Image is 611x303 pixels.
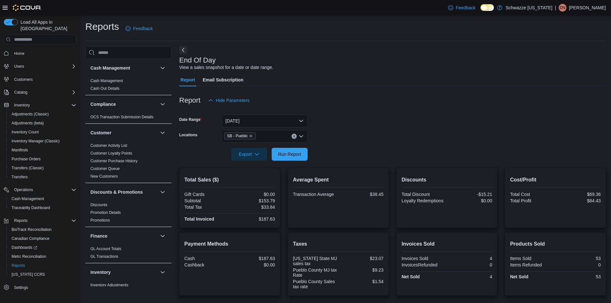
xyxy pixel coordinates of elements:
a: Cash Out Details [90,86,120,91]
div: Pueblo County MJ tax Rate [293,267,337,278]
div: Compliance [85,113,172,123]
a: Canadian Compliance [9,235,52,242]
strong: Net Sold [402,274,420,279]
button: Finance [159,232,166,240]
span: Inventory Count [9,128,76,136]
span: Transfers (Classic) [9,164,76,172]
a: Customers [12,76,35,83]
div: $1.54 [340,279,384,284]
a: Promotions [90,218,110,223]
span: Load All Apps in [GEOGRAPHIC_DATA] [18,19,76,32]
h3: Compliance [90,101,116,107]
span: BioTrack Reconciliation [12,227,52,232]
span: Adjustments (Classic) [12,112,49,117]
button: Discounts & Promotions [159,188,166,196]
h2: Taxes [293,240,384,248]
span: Customers [12,75,76,83]
a: Adjustments (beta) [9,119,47,127]
strong: Net Sold [510,274,528,279]
button: Customer [90,130,157,136]
button: Operations [1,185,79,194]
a: Dashboards [6,243,79,252]
button: Users [1,62,79,71]
div: $23.07 [340,256,384,261]
span: GL Transactions [90,254,118,259]
h3: End Of Day [179,56,216,64]
button: Hide Parameters [206,94,252,107]
div: Gift Cards [184,192,228,197]
button: Manifests [6,146,79,155]
div: 0 [557,262,601,267]
div: Discounts & Promotions [85,201,172,227]
h3: Customer [90,130,111,136]
a: Transfers [9,173,30,181]
button: Next [179,46,187,54]
button: Home [1,48,79,58]
span: Reports [9,262,76,269]
input: Dark Mode [480,4,494,11]
span: Traceabilty Dashboard [9,204,76,212]
span: Inventory Manager (Classic) [9,137,76,145]
a: Transfers (Classic) [9,164,46,172]
div: Loyalty Redemptions [402,198,446,203]
div: Customer [85,142,172,183]
a: BioTrack Reconciliation [9,226,54,233]
div: $0.00 [231,262,275,267]
span: Email Subscription [203,73,243,86]
button: Inventory [159,268,166,276]
a: Inventory Count [9,128,41,136]
div: $33.84 [231,205,275,210]
a: Adjustments (Classic) [9,110,51,118]
h3: Finance [90,233,107,239]
button: Settings [1,283,79,292]
button: Inventory [90,269,157,275]
span: DN [560,4,565,12]
div: Subtotal [184,198,228,203]
button: Cash Management [159,64,166,72]
span: Catalog [12,88,76,96]
button: Canadian Compliance [6,234,79,243]
a: [US_STATE] CCRS [9,271,47,278]
span: Adjustments (Classic) [9,110,76,118]
span: GL Account Totals [90,246,121,251]
div: InvoicesRefunded [402,262,446,267]
a: Discounts [90,203,107,207]
div: [US_STATE] State MJ sales tax [293,256,337,266]
span: Dashboards [9,244,76,251]
h2: Invoices Sold [402,240,492,248]
button: Traceabilty Dashboard [6,203,79,212]
div: Total Profit [510,198,554,203]
div: 4 [448,256,492,261]
button: Transfers [6,173,79,181]
a: Customer Loyalty Points [90,151,132,156]
a: Reports [9,262,28,269]
div: Total Tax [184,205,228,210]
button: Customer [159,129,166,137]
button: Compliance [90,101,157,107]
span: Inventory [12,101,76,109]
a: Traceabilty Dashboard [9,204,53,212]
button: Metrc Reconciliation [6,252,79,261]
button: Compliance [159,100,166,108]
div: $0.00 [448,198,492,203]
span: Customers [14,77,33,82]
span: Settings [14,285,28,290]
span: Inventory Manager (Classic) [12,139,60,144]
span: Cash Management [90,78,123,83]
span: Settings [12,283,76,291]
span: Reports [14,218,28,223]
h2: Total Sales ($) [184,176,275,184]
div: Items Refunded [510,262,554,267]
h2: Payment Methods [184,240,275,248]
a: GL Account Totals [90,247,121,251]
span: Metrc Reconciliation [12,254,46,259]
div: $187.63 [231,216,275,222]
button: Inventory Manager (Classic) [6,137,79,146]
div: -$15.21 [448,192,492,197]
span: Dashboards [12,245,37,250]
div: $187.63 [231,256,275,261]
img: Cova [13,4,41,11]
span: [US_STATE] CCRS [12,272,45,277]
